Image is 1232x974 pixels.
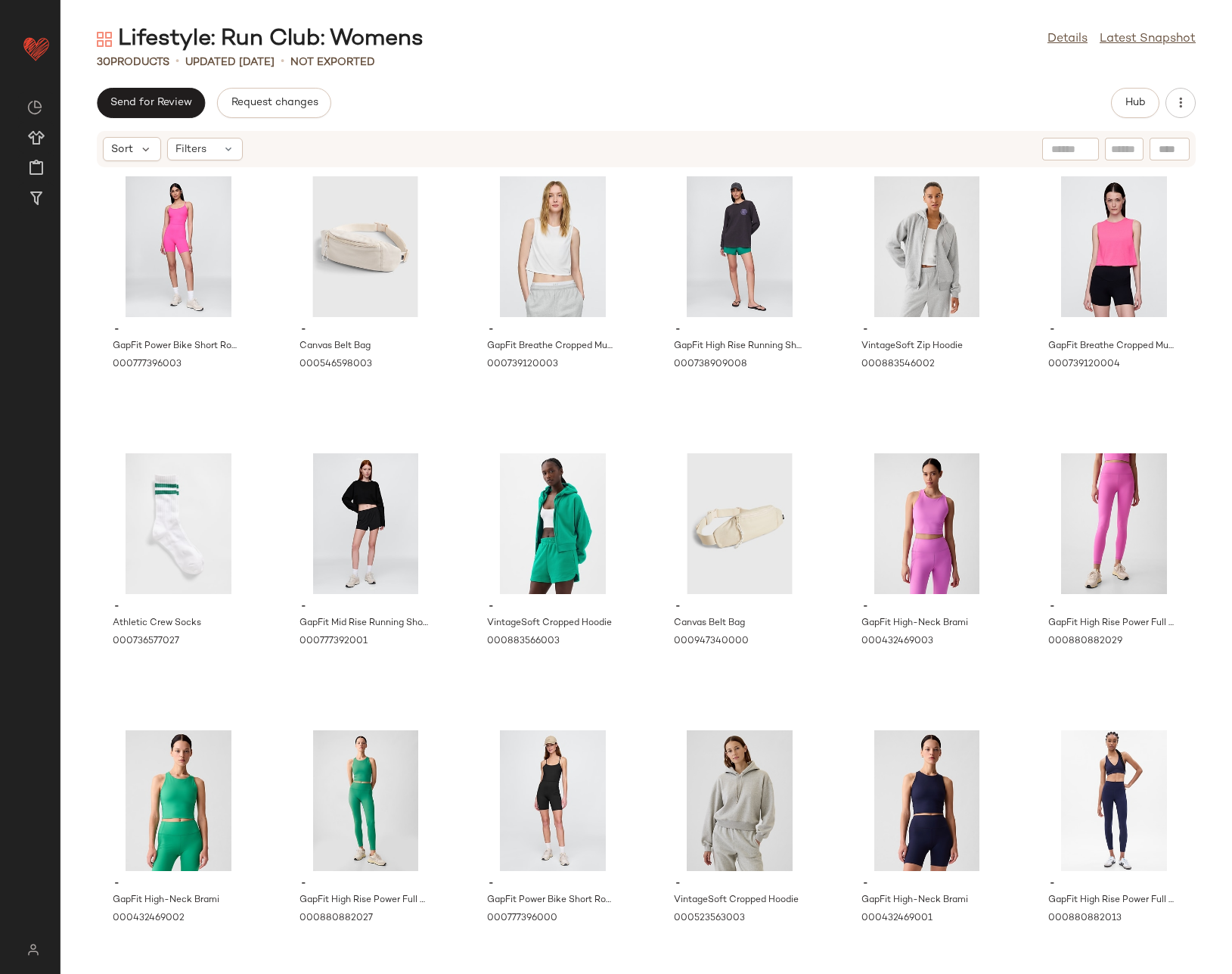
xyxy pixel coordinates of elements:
span: Athletic Crew Socks [113,617,201,630]
div: Products [97,54,169,70]
img: cn18321437.jpg [289,176,442,317]
span: 000432469001 [861,912,933,926]
span: • [281,53,284,71]
img: svg%3e [97,32,112,47]
button: Hub [1111,88,1159,118]
span: - [675,877,804,891]
span: GapFit High-Neck Brami [861,894,968,907]
img: svg%3e [18,944,48,956]
span: 000546598003 [299,358,372,372]
span: GapFit Mid Rise Running Shorts [299,617,428,630]
span: 000738909008 [674,358,747,372]
img: svg%3e [27,100,42,115]
img: cn59191145.jpg [663,176,816,317]
img: cn55153370.jpg [289,730,442,871]
span: - [114,877,243,891]
img: cn55158132.jpg [851,730,1004,871]
span: GapFit Power Bike Short Romper [113,340,241,353]
span: GapFit High-Neck Brami [113,894,219,907]
span: - [675,323,804,337]
span: GapFit High Rise Power Full Length Leggings [1048,617,1177,630]
span: - [489,600,617,614]
img: cn55485712.jpg [851,453,1004,594]
span: Sort [111,142,133,157]
span: GapFit High Rise Power Full Length Leggings [299,894,428,907]
span: VintageSoft Cropped Hoodie [487,617,612,630]
span: 000432469003 [861,635,933,649]
span: - [675,600,804,614]
span: 000739120004 [1048,358,1120,372]
span: 000880882013 [1048,912,1122,926]
span: 000883546002 [861,358,935,372]
img: heart_red.DM2ytmEG.svg [21,33,51,64]
img: cn57996424.jpg [476,730,629,871]
span: - [863,600,991,614]
span: GapFit High Rise Running Shorts [674,340,802,353]
span: - [863,877,991,891]
span: Hub [1125,97,1146,109]
a: Details [1047,30,1088,48]
span: - [1050,877,1178,891]
span: Filters [175,142,206,157]
span: • [175,53,179,71]
span: GapFit High Rise Power Full Length Leggings [1048,894,1177,907]
img: cn53694001.jpg [1038,730,1190,871]
span: 000739120003 [487,358,558,372]
span: Canvas Belt Bag [674,617,745,630]
p: Not Exported [290,54,375,70]
span: Canvas Belt Bag [299,340,371,353]
button: Send for Review [97,88,205,118]
span: Request changes [230,97,318,109]
span: GapFit Breathe Cropped Muscle Tank Top [1048,340,1177,353]
span: 000947340000 [674,635,749,649]
span: 000736577027 [113,635,179,649]
div: Lifestyle: Run Club: Womens [97,24,424,54]
img: cn59230415.jpg [289,453,442,594]
img: cn55472324.jpg [1038,453,1190,594]
span: - [863,323,991,337]
span: 000883566003 [487,635,560,649]
span: 000523563003 [674,912,745,926]
span: 000880882029 [1048,635,1122,649]
span: 000880882027 [299,912,373,926]
img: cn59241092.jpg [1038,176,1190,317]
span: - [301,323,430,337]
img: cn55158134.jpg [102,730,255,871]
span: 000432469002 [113,912,185,926]
span: - [1050,600,1178,614]
span: VintageSoft Zip Hoodie [861,340,963,353]
span: - [489,877,617,891]
span: 30 [97,57,110,68]
span: - [301,600,430,614]
span: GapFit Breathe Cropped Muscle Tank Top [487,340,616,353]
img: cn57447164.jpg [476,176,629,317]
button: Request changes [217,88,330,118]
span: 000777396000 [487,912,557,926]
span: GapFit High-Neck Brami [861,617,968,630]
span: - [301,877,430,891]
span: - [114,600,243,614]
img: cn56480906.jpg [851,176,1004,317]
a: Latest Snapshot [1100,30,1196,48]
span: - [1050,323,1178,337]
img: cn55089728.jpg [476,453,629,594]
span: GapFit Power Bike Short Romper [487,894,616,907]
span: Send for Review [110,97,192,109]
img: cn59230381.jpg [102,176,255,317]
img: cn20229587.jpg [663,453,816,594]
span: VintageSoft Cropped Hoodie [674,894,799,907]
span: - [489,323,617,337]
img: cn56049888.jpg [663,730,816,871]
span: - [114,323,243,337]
span: 000777392001 [299,635,368,649]
span: 000777396003 [113,358,182,372]
img: cn57923430.jpg [102,453,255,594]
p: updated [DATE] [185,54,275,70]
